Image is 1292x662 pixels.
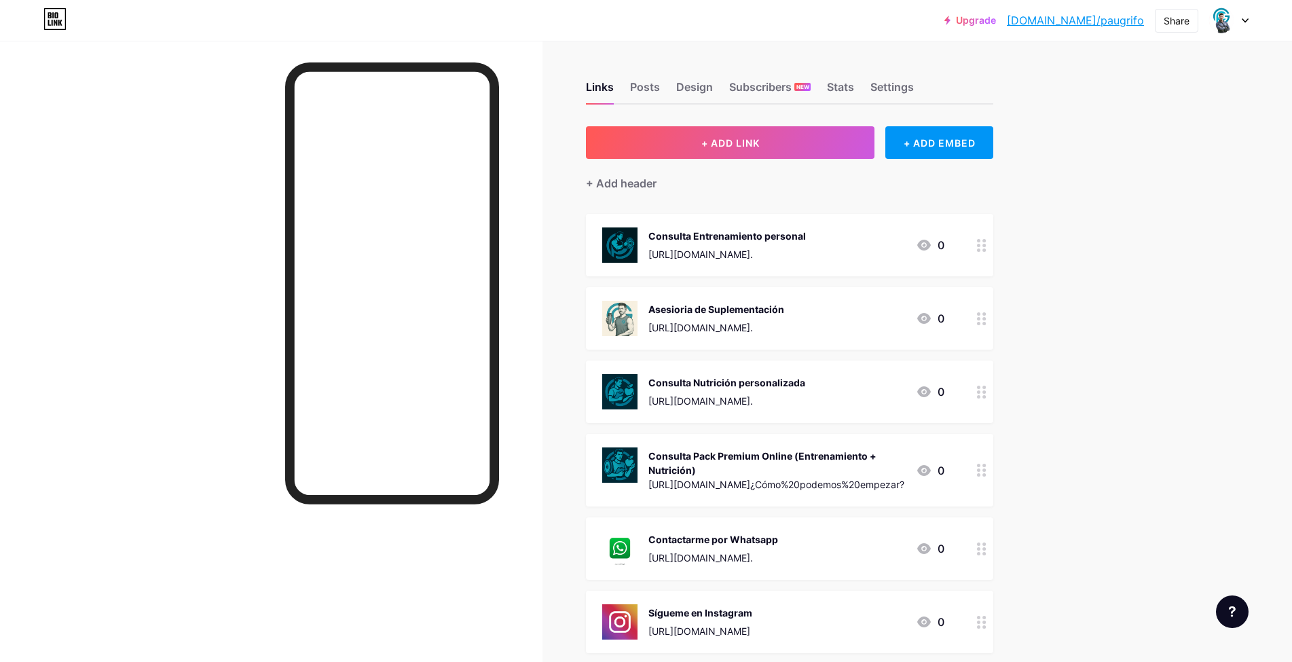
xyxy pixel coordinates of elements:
[870,79,914,103] div: Settings
[916,614,944,630] div: 0
[1007,12,1144,29] a: [DOMAIN_NAME]/paugrifo
[602,227,638,263] img: Consulta Entrenamiento personal
[916,237,944,253] div: 0
[796,83,809,91] span: NEW
[648,320,784,335] div: [URL][DOMAIN_NAME].
[648,606,752,620] div: Sígueme en Instagram
[602,604,638,640] img: Sígueme en Instagram
[648,532,778,547] div: Contactarme por Whatsapp
[701,137,760,149] span: + ADD LINK
[648,624,752,638] div: [URL][DOMAIN_NAME]
[586,126,874,159] button: + ADD LINK
[630,79,660,103] div: Posts
[648,247,806,261] div: [URL][DOMAIN_NAME].
[729,79,811,103] div: Subscribers
[648,551,778,565] div: [URL][DOMAIN_NAME].
[944,15,996,26] a: Upgrade
[648,229,806,243] div: Consulta Entrenamiento personal
[827,79,854,103] div: Stats
[586,79,614,103] div: Links
[916,384,944,400] div: 0
[648,375,805,390] div: Consulta Nutrición personalizada
[885,126,993,159] div: + ADD EMBED
[1164,14,1189,28] div: Share
[1208,7,1234,33] img: paugb1990
[602,301,638,336] img: Asesioria de Suplementación
[602,374,638,409] img: Consulta Nutrición personalizada
[916,540,944,557] div: 0
[916,310,944,327] div: 0
[676,79,713,103] div: Design
[648,302,784,316] div: Asesioria de Suplementación
[916,462,944,479] div: 0
[602,531,638,566] img: Contactarme por Whatsapp
[586,175,657,191] div: + Add header
[648,449,905,477] div: Consulta Pack Premium Online (Entrenamiento + Nutrición)
[648,394,805,408] div: [URL][DOMAIN_NAME].
[648,477,905,492] div: [URL][DOMAIN_NAME]¿Cómo%20podemos%20empezar?
[602,447,638,483] img: Consulta Pack Premium Online (Entrenamiento + Nutrición)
